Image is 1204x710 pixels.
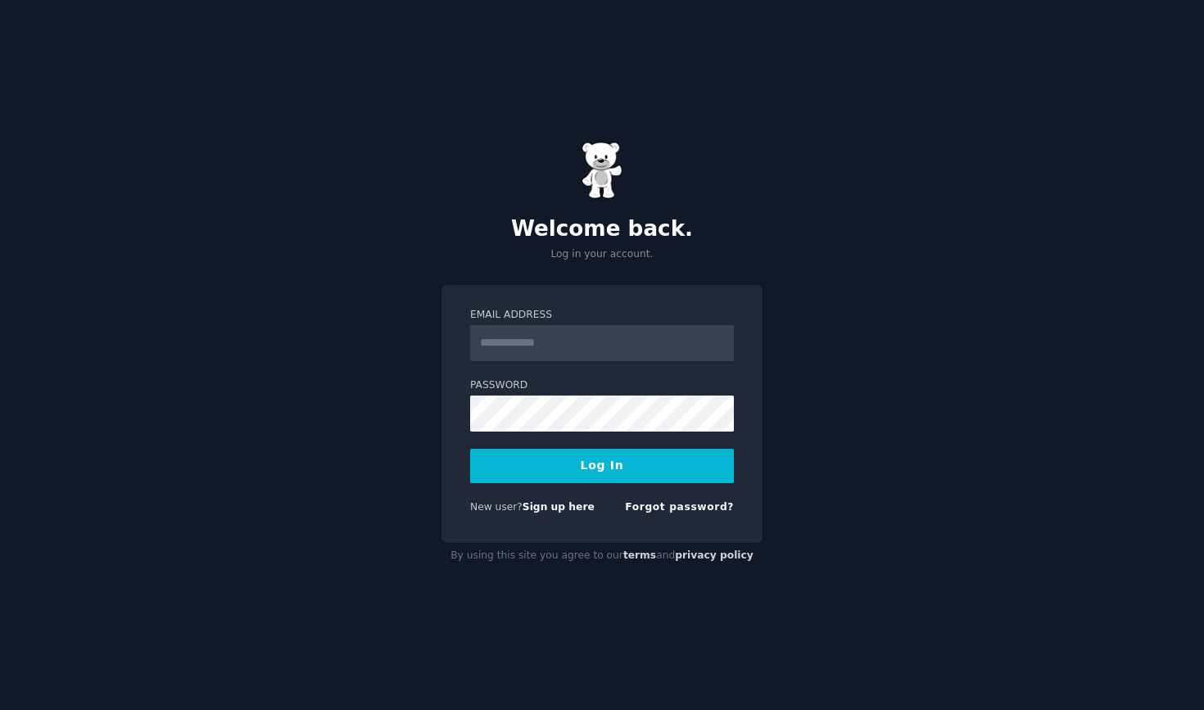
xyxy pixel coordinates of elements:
div: By using this site you agree to our and [441,543,763,569]
a: terms [623,549,656,561]
button: Log In [470,449,734,483]
img: Gummy Bear [582,142,622,199]
label: Password [470,378,734,393]
a: privacy policy [675,549,754,561]
a: Forgot password? [625,501,734,513]
p: Log in your account. [441,247,763,262]
a: Sign up here [523,501,595,513]
span: New user? [470,501,523,513]
h2: Welcome back. [441,216,763,242]
label: Email Address [470,308,734,323]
